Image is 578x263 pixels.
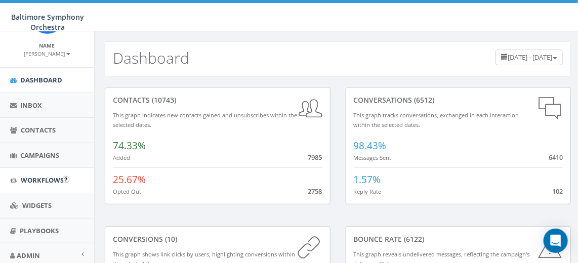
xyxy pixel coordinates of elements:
span: Dashboard [20,75,62,84]
span: (6512) [412,95,435,105]
span: 1.57% [354,173,381,186]
span: Playbooks [20,226,59,235]
span: 74.33% [113,139,146,152]
small: [PERSON_NAME] [24,50,70,57]
div: conversions [113,234,322,244]
a: [PERSON_NAME] [24,49,70,58]
small: Reply Rate [354,188,382,195]
span: Baltimore Symphony Orchestra [11,12,84,32]
span: (10) [163,234,177,244]
span: (6122) [402,234,425,244]
span: Workflows [21,176,64,185]
span: 25.67% [113,173,146,186]
input: Submit [62,176,69,183]
span: 6410 [549,153,563,162]
small: Messages Sent [354,154,392,161]
span: Widgets [22,201,52,210]
span: (10743) [150,95,176,105]
span: 102 [552,187,563,196]
span: 98.43% [354,139,387,152]
span: Inbox [20,101,42,110]
div: Open Intercom Messenger [544,229,568,253]
span: Contacts [21,125,56,135]
span: [DATE] - [DATE] [508,53,552,62]
span: Campaigns [20,151,59,160]
div: conversations [354,95,563,105]
small: Added [113,154,130,161]
small: Name [39,42,55,49]
div: Bounce Rate [354,234,563,244]
small: This graph indicates new contacts gained and unsubscribes within the selected dates. [113,111,297,128]
span: Admin [17,251,40,260]
div: contacts [113,95,322,105]
span: 2758 [308,187,322,196]
small: Opted Out [113,188,141,195]
h2: Dashboard [113,50,189,66]
span: 7985 [308,153,322,162]
small: This graph tracks conversations, exchanged in each interaction within the selected dates. [354,111,519,128]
